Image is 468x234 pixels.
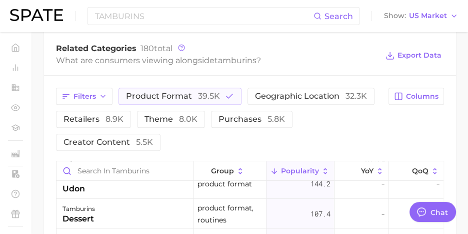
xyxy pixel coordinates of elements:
[194,161,266,181] button: group
[383,49,444,63] button: Export Data
[381,178,385,190] span: -
[388,88,444,105] button: Columns
[310,178,330,190] span: 144.2
[56,54,378,67] div: What are consumers viewing alongside ?
[389,161,443,181] button: QoQ
[381,10,460,23] button: ShowUS Market
[381,208,385,220] span: -
[361,167,373,175] span: YoY
[267,114,285,124] span: 5.8k
[197,178,252,190] span: product format
[211,167,234,175] span: group
[197,202,262,226] span: product format, routines
[56,199,443,229] button: tamburinsdessertproduct format, routines107.4--
[255,92,367,100] span: geographic location
[62,213,95,225] div: dessert
[56,88,112,105] button: Filters
[56,44,136,53] span: Related Categories
[140,44,172,53] span: total
[56,169,443,199] button: tamburinsudonproduct format144.2--
[94,8,313,25] input: Search here for a brand, industry, or ingredient
[218,115,285,123] span: purchases
[105,114,123,124] span: 8.9k
[144,115,197,123] span: theme
[63,115,123,123] span: retailers
[324,12,353,21] span: Search
[384,13,406,19] span: Show
[310,208,330,220] span: 107.4
[397,51,441,60] span: Export Data
[63,138,153,146] span: creator content
[281,167,319,175] span: Popularity
[198,91,220,101] span: 39.5k
[406,92,438,101] span: Columns
[345,91,367,101] span: 32.3k
[56,161,193,180] input: Search in tamburins
[62,203,95,215] div: tamburins
[62,183,95,195] div: udon
[140,44,154,53] span: 180
[409,13,447,19] span: US Market
[412,167,428,175] span: QoQ
[10,9,63,21] img: SPATE
[179,114,197,124] span: 8.0k
[334,161,389,181] button: YoY
[73,92,96,101] span: Filters
[126,92,220,100] span: product format
[436,178,440,190] span: -
[214,56,256,65] span: tamburins
[266,161,334,181] button: Popularity
[136,137,153,147] span: 5.5k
